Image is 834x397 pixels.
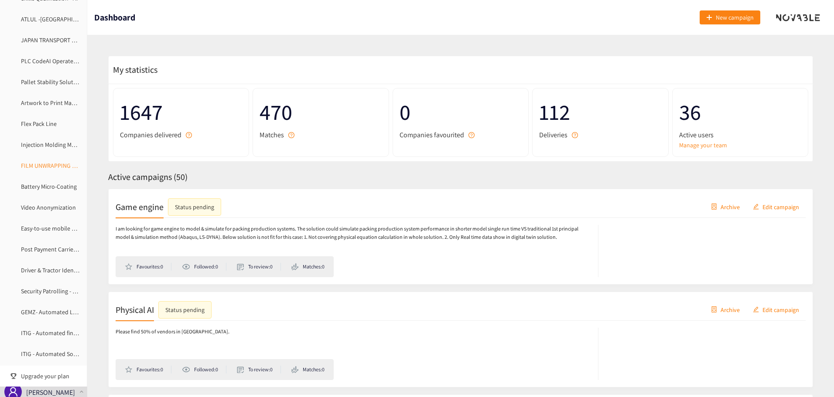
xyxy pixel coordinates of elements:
button: containerArchive [704,200,746,214]
li: Favourites: 0 [125,263,171,271]
span: Active campaigns ( 50 ) [108,171,188,183]
li: Followed: 0 [182,366,226,373]
span: question-circle [572,132,578,138]
button: containerArchive [704,302,746,316]
li: Matches: 0 [291,263,325,271]
span: question-circle [288,132,294,138]
a: Physical AIStatus pendingcontainerArchiveeditEdit campaignPlease find 50% of vendors in [GEOGRAPH... [108,292,813,387]
span: question-circle [468,132,475,138]
p: I am looking for game engine to model & simulate for packing production systems. The solution cou... [116,225,589,241]
h2: Game engine [116,200,164,213]
a: Injection Molding Model [21,141,83,149]
span: 112 [539,95,661,129]
div: Status pending [175,202,214,211]
a: ITIG - Automated Software Testing [21,350,109,358]
span: trophy [10,373,17,379]
li: Matches: 0 [291,366,325,373]
a: GEMZ- Automated Loading [21,308,91,316]
span: Upgrade your plan [21,367,80,385]
span: Companies favourited [400,129,464,140]
li: To review: 0 [237,366,281,373]
span: 1647 [120,95,242,129]
a: Artwork to Print Management [21,99,98,107]
a: JAPAN TRANSPORT AGGREGATION PLATFORM [21,36,138,44]
button: plusNew campaign [700,10,760,24]
a: ITIG - Automated financial forecasting tools [21,329,133,337]
a: Battery Micro-Coating [21,183,77,190]
span: edit [753,306,759,313]
a: Security Patrolling - Technology [21,287,102,295]
span: Deliveries [539,129,567,140]
li: Favourites: 0 [125,366,171,373]
span: user [8,387,18,397]
a: Driver & Tractor Identification [21,266,96,274]
span: Matches [260,129,284,140]
span: plus [706,14,712,21]
li: Followed: 0 [182,263,226,271]
span: 36 [679,95,801,129]
a: Pallet Stability Solutions [21,78,84,86]
span: My statistics [109,64,157,75]
span: Active users [679,129,714,140]
a: Manage your team [679,140,801,150]
span: Companies delivered [120,129,181,140]
span: container [711,204,717,210]
a: Easy-to-use mobile measuring device for handling systems [21,224,172,232]
a: Video Anonymization [21,204,76,211]
a: ATLUL -[GEOGRAPHIC_DATA] [21,15,94,23]
a: PLC CodeAI Operate Maintenance [21,57,108,65]
a: Game engineStatus pendingcontainerArchiveeditEdit campaignI am looking for game engine to model &... [108,189,813,285]
span: Archive [721,202,740,211]
span: 0 [400,95,522,129]
div: Status pending [165,305,205,314]
span: edit [753,204,759,210]
p: Please find 50% of vendors in [GEOGRAPHIC_DATA]. [116,328,229,336]
h2: Physical AI [116,303,154,316]
button: editEdit campaign [746,200,806,214]
a: Flex Pack Line [21,120,57,128]
iframe: Chat Widget [790,355,834,397]
span: question-circle [186,132,192,138]
span: container [711,306,717,313]
a: Post Payment Carrier Auditing [21,245,99,253]
a: FILM UNWRAPPING AUTOMATION [21,162,106,170]
span: Edit campaign [762,202,799,211]
span: Archive [721,305,740,314]
li: To review: 0 [237,263,281,271]
button: editEdit campaign [746,302,806,316]
span: New campaign [716,13,754,22]
span: 470 [260,95,382,129]
span: Edit campaign [762,305,799,314]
